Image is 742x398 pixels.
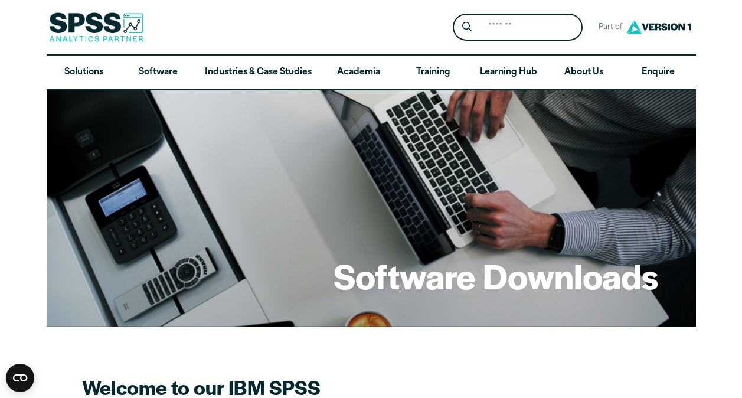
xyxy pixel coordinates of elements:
[623,16,694,38] img: Version1 Logo
[334,253,658,299] h1: Software Downloads
[6,364,34,392] button: Open CMP widget
[592,19,623,36] span: Part of
[462,22,472,32] svg: Search magnifying glass icon
[470,56,547,90] a: Learning Hub
[49,12,143,42] img: SPSS Analytics Partner
[395,56,470,90] a: Training
[121,56,195,90] a: Software
[321,56,395,90] a: Academia
[453,14,583,41] form: Site Header Search Form
[456,17,478,38] button: Search magnifying glass icon
[47,56,121,90] a: Solutions
[547,56,621,90] a: About Us
[195,56,321,90] a: Industries & Case Studies
[621,56,695,90] a: Enquire
[47,56,696,90] nav: Desktop version of site main menu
